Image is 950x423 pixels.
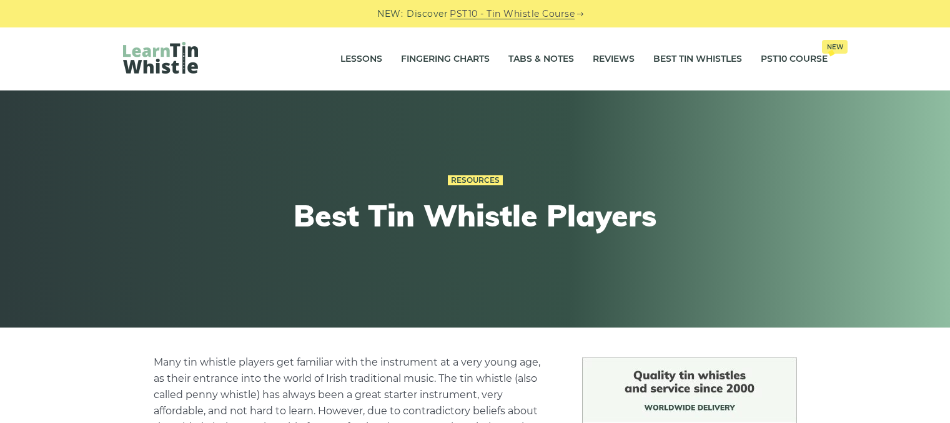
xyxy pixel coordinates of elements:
[340,44,382,75] a: Lessons
[448,175,503,185] a: Resources
[123,42,198,74] img: LearnTinWhistle.com
[593,44,635,75] a: Reviews
[822,40,848,54] span: New
[761,44,828,75] a: PST10 CourseNew
[245,198,705,234] h1: Best Tin Whistle Players
[653,44,742,75] a: Best Tin Whistles
[401,44,490,75] a: Fingering Charts
[508,44,574,75] a: Tabs & Notes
